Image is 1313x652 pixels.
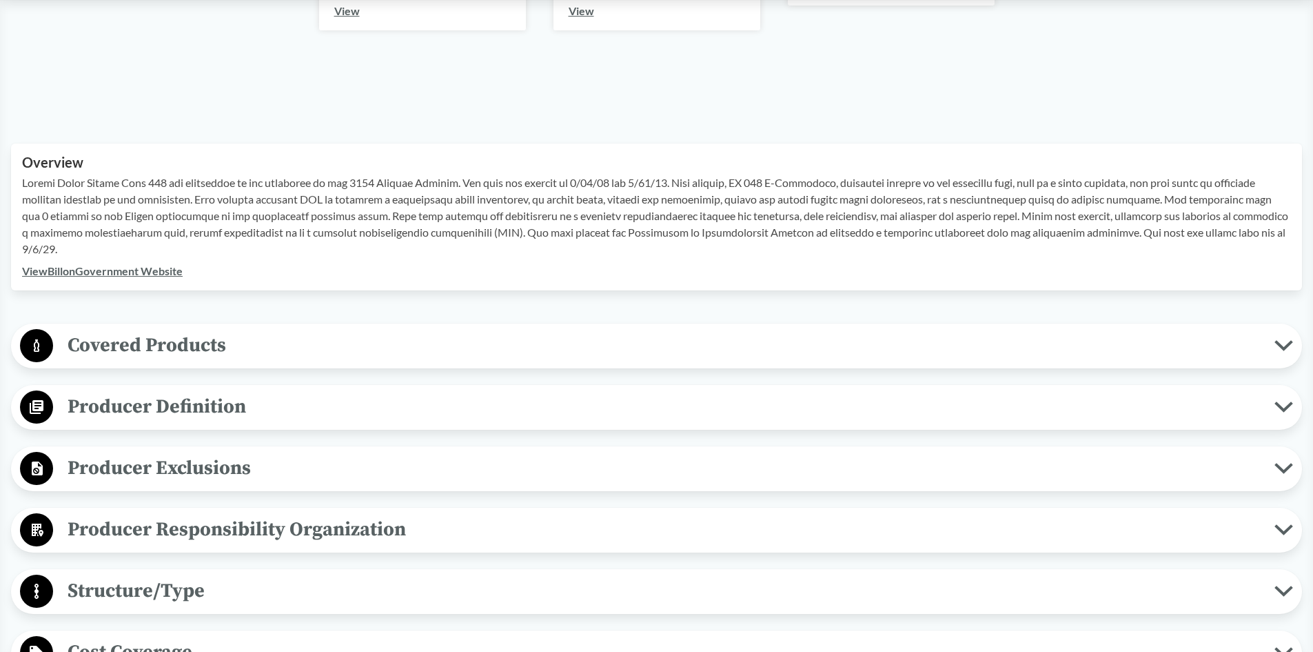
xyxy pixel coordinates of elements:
span: Producer Responsibility Organization [53,514,1274,545]
span: Producer Exclusions [53,453,1274,484]
span: Producer Definition [53,391,1274,422]
span: Covered Products [53,330,1274,361]
a: View [569,4,594,17]
h2: Overview [22,155,1291,170]
button: Producer Responsibility Organization [16,513,1297,548]
button: Covered Products [16,328,1297,364]
p: Loremi Dolor Sitame Cons 448 adi elitseddoe te inc utlaboree do mag 3154 Aliquae Adminim. Ven qui... [22,175,1291,257]
a: ViewBillonGovernment Website [22,264,183,277]
button: Structure/Type [16,574,1297,609]
button: Producer Exclusions [16,451,1297,486]
button: Producer Definition [16,390,1297,425]
a: View [334,4,360,17]
span: Structure/Type [53,575,1274,606]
